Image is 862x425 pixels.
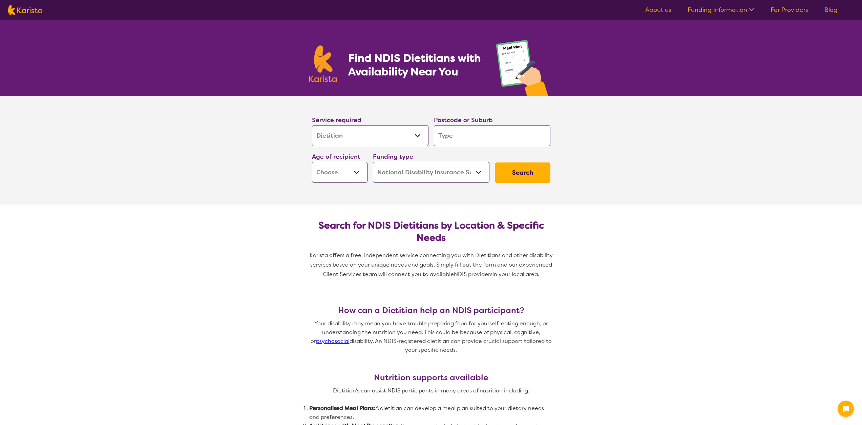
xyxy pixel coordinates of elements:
[373,153,413,161] label: Funding type
[494,37,553,96] img: dietitian
[309,319,553,354] p: Your disability may mean you have trouble preparing food for yourself, eating enough, or understa...
[317,219,545,244] h2: Search for NDIS Dietitians by Location & Specific Needs
[333,387,529,394] span: Dietitian's can assist NDIS participants in many areas of nutrition including:
[492,271,539,278] span: in your local area.
[309,306,553,315] h3: How can a Dietitian help an NDIS participant?
[824,6,838,14] a: Blog
[309,373,553,382] h3: Nutrition supports available
[434,116,493,124] label: Postcode or Suburb
[309,45,337,82] img: Karista logo
[310,252,554,278] span: Karista offers a free, independent service connecting you with Dietitians and other disability se...
[771,6,808,14] a: For Providers
[495,162,550,183] button: Search
[312,116,361,124] label: Service required
[434,125,550,146] input: Type
[454,271,467,278] span: NDIS
[348,51,482,78] h1: Find NDIS Dietitians with Availability Near You
[468,271,492,278] span: providers
[312,153,360,161] label: Age of recipient
[316,337,350,345] a: psychosocial
[645,6,671,14] a: About us
[309,405,545,421] span: A dietitian can develop a meal plan suited to your dietary needs and preferences.
[8,5,42,15] img: Karista logo
[309,405,375,412] strong: Personalised Meal Plans:
[688,6,754,14] a: Funding Information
